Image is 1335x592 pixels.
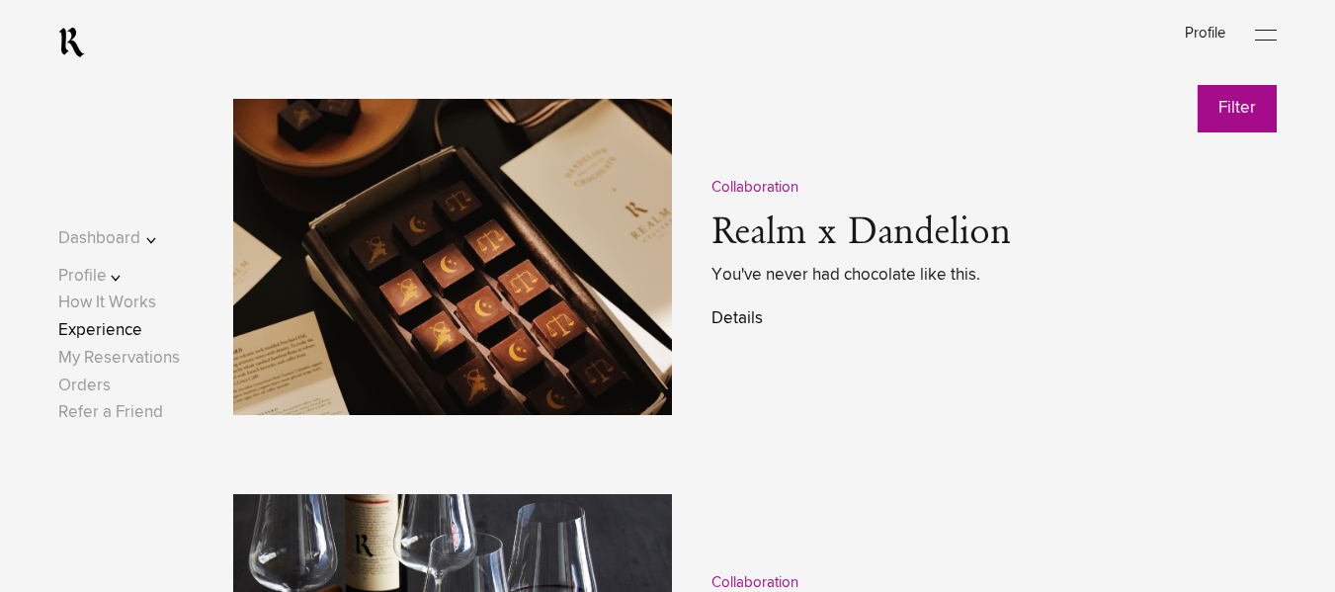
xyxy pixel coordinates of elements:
span: Collaboration [711,180,798,195]
a: My Reservations [58,350,180,367]
span: You've never had chocolate like this. [711,262,1281,289]
a: Experience [58,322,142,339]
a: Refer a Friend [58,404,163,421]
button: Filter [1198,83,1277,132]
a: Realm x Dandelion [711,213,1011,253]
img: Dandelion-2328x1552-72dpi.jpg [233,99,672,415]
a: RealmCellars [58,27,85,58]
a: Details [711,310,763,327]
a: Orders [58,378,111,394]
button: Profile [58,263,184,290]
span: Collaboration [711,575,798,590]
button: Dashboard [58,225,184,252]
a: Profile [1185,26,1225,41]
a: How It Works [58,295,156,311]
